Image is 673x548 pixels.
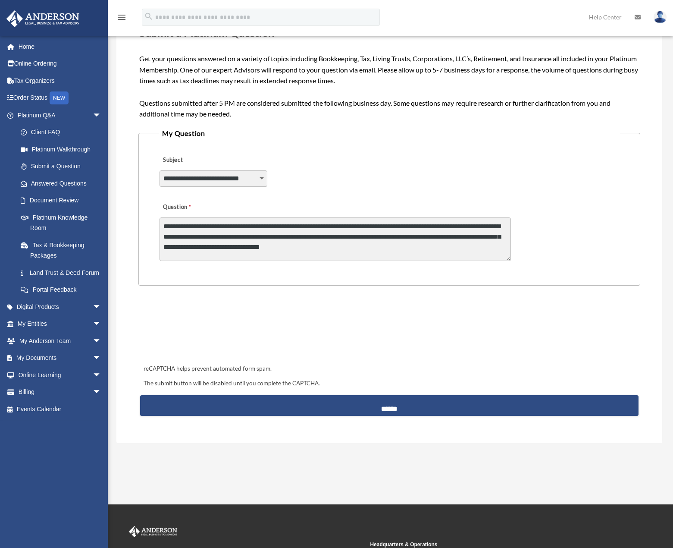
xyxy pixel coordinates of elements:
a: My Anderson Teamarrow_drop_down [6,332,114,350]
a: My Documentsarrow_drop_down [6,350,114,367]
a: Platinum Walkthrough [12,141,114,158]
i: search [144,12,153,21]
a: Tax & Bookkeeping Packages [12,236,114,264]
div: The submit button will be disabled until you complete the CAPTCHA. [140,378,639,389]
div: NEW [50,91,69,104]
img: Anderson Advisors Platinum Portal [4,10,82,27]
a: Digital Productsarrow_drop_down [6,298,114,315]
a: Document Review [12,192,114,209]
span: arrow_drop_down [93,107,110,124]
span: arrow_drop_down [93,332,110,350]
span: arrow_drop_down [93,350,110,367]
a: Online Learningarrow_drop_down [6,366,114,384]
span: arrow_drop_down [93,298,110,316]
a: Order StatusNEW [6,89,114,107]
span: arrow_drop_down [93,315,110,333]
label: Subject [160,154,241,167]
a: My Entitiesarrow_drop_down [6,315,114,333]
a: Events Calendar [6,400,114,418]
span: arrow_drop_down [93,366,110,384]
a: Submit a Question [12,158,110,175]
a: Platinum Q&Aarrow_drop_down [6,107,114,124]
span: Submit a Platinum Question [139,26,274,39]
div: reCAPTCHA helps prevent automated form spam. [140,364,639,374]
legend: My Question [159,127,620,139]
a: Tax Organizers [6,72,114,89]
iframe: reCAPTCHA [141,312,272,346]
a: Land Trust & Deed Forum [12,264,114,281]
a: Answered Questions [12,175,114,192]
i: menu [116,12,127,22]
a: Billingarrow_drop_down [6,384,114,401]
a: menu [116,15,127,22]
a: Online Ordering [6,55,114,72]
span: arrow_drop_down [93,384,110,401]
img: Anderson Advisors Platinum Portal [127,526,179,537]
a: Home [6,38,114,55]
a: Platinum Knowledge Room [12,209,114,236]
label: Question [160,202,226,214]
a: Portal Feedback [12,281,114,299]
img: User Pic [654,11,667,23]
a: Client FAQ [12,124,114,141]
